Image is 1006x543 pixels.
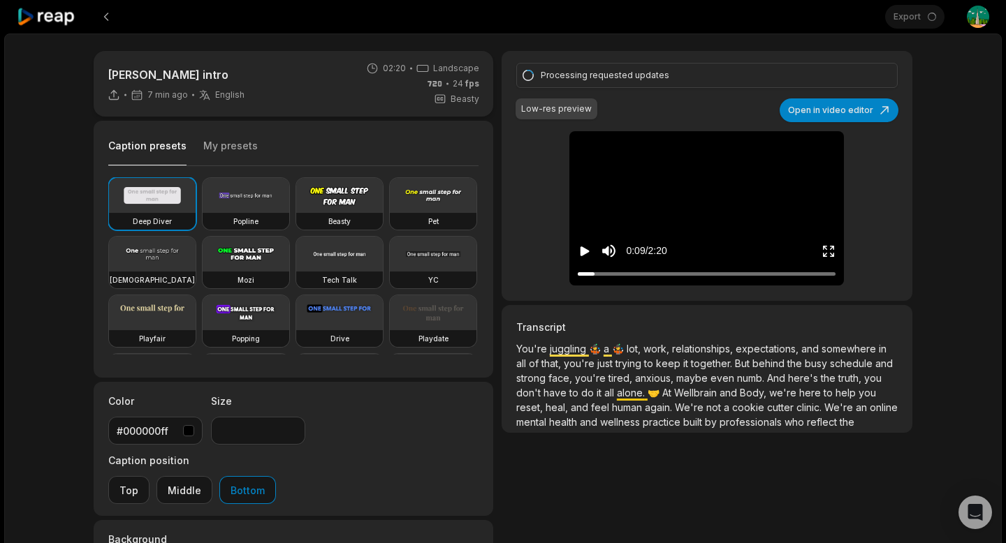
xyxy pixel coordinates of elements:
span: English [215,89,245,101]
span: the [787,357,805,369]
span: just [597,357,615,369]
h3: Mozi [238,274,254,285]
span: cutter [767,401,796,413]
span: it [597,387,604,399]
span: don't [516,387,544,399]
span: expectations, [736,343,801,355]
div: Open Intercom Messenger [958,496,992,529]
span: to [644,357,656,369]
span: of [529,357,541,369]
span: all [604,387,617,399]
span: practice [643,416,683,428]
div: #000000ff [117,424,177,438]
span: you [859,387,876,399]
span: busy [805,357,830,369]
label: Color [108,394,203,408]
h3: Drive [330,333,349,344]
span: online [870,401,898,413]
span: reset, [516,401,546,413]
span: human [612,401,645,413]
span: and [801,343,822,355]
span: At [662,387,674,399]
span: We're [675,401,706,413]
span: and [875,357,893,369]
span: schedule [830,357,875,369]
button: Bottom [219,476,276,504]
span: again. [645,401,675,413]
span: built [683,416,705,428]
span: Beasty [451,93,479,105]
span: clinic. [796,401,824,413]
span: 7 min ago [147,89,188,101]
h3: YC [428,274,439,285]
h3: Transcript [516,320,898,334]
span: together. [691,357,735,369]
div: 0:09 / 2:20 [626,244,666,258]
span: alone. [617,387,648,399]
span: trying [615,357,644,369]
h3: Playfair [139,333,166,344]
button: Enter Fullscreen [822,238,836,264]
span: maybe [676,372,710,384]
span: truth, [838,372,864,384]
span: face, [548,372,575,384]
span: behind [752,357,787,369]
span: the [821,372,838,384]
span: mental [516,416,549,428]
span: Body, [740,387,769,399]
span: tired, [608,372,635,384]
span: But [735,357,752,369]
button: Top [108,476,150,504]
label: Caption position [108,453,276,468]
span: We're [824,401,856,413]
span: heal, [546,401,571,413]
span: fps [465,78,479,89]
span: strong [516,372,548,384]
span: somewhere [822,343,879,355]
button: Mute sound [600,242,618,260]
h3: Deep Diver [133,216,172,227]
span: wellness [600,416,643,428]
span: here's [788,372,821,384]
span: a [604,343,612,355]
span: work, [643,343,672,355]
h3: [DEMOGRAPHIC_DATA] [110,274,195,285]
p: [PERSON_NAME] intro [108,66,245,83]
span: cookie [732,401,767,413]
span: relationships, [672,343,736,355]
span: in [879,343,887,355]
span: 02:20 [383,62,406,75]
span: we're [769,387,799,399]
button: Open in video editor [780,98,898,122]
span: you're [564,357,597,369]
span: who [785,416,807,428]
span: lot, [627,343,643,355]
span: to [824,387,836,399]
span: you [864,372,882,384]
span: an [856,401,870,413]
span: reflect [807,416,840,428]
div: Processing requested updates [541,69,869,82]
span: not [706,401,724,413]
span: you're [575,372,608,384]
label: Size [211,394,305,408]
span: here [799,387,824,399]
h3: Pet [428,216,439,227]
span: the [840,416,854,428]
span: and [720,387,740,399]
h3: Beasty [328,216,351,227]
span: keep [656,357,683,369]
button: My presets [203,139,258,165]
button: Caption presets [108,139,187,166]
button: #000000ff [108,417,203,445]
h3: Tech Talk [322,274,357,285]
button: Play video [578,238,592,264]
p: 🤹 🤹 🤝 🎯 🎯 🧠 🛤️ [516,341,898,429]
span: anxious, [635,372,676,384]
span: have [544,387,569,399]
h3: Playdate [418,333,449,344]
span: all [516,357,529,369]
span: by [705,416,720,428]
span: do [581,387,597,399]
span: and [571,401,591,413]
